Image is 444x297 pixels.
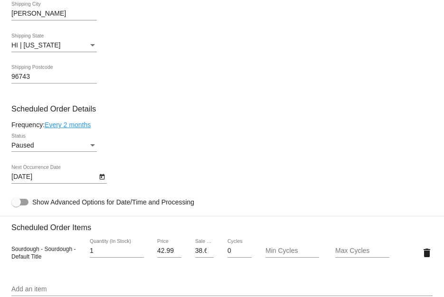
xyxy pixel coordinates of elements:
[45,121,91,129] a: Every 2 months
[265,247,320,255] input: Min Cycles
[11,286,433,293] input: Add an item
[11,41,60,49] span: HI | [US_STATE]
[90,247,144,255] input: Quantity (In Stock)
[11,246,76,260] span: Sourdough - Sourdough - Default Title
[11,10,97,18] input: Shipping City
[11,42,97,49] mat-select: Shipping State
[157,247,181,255] input: Price
[335,247,389,255] input: Max Cycles
[32,197,194,207] span: Show Advanced Options for Date/Time and Processing
[195,247,214,255] input: Sale Price
[11,141,34,149] span: Paused
[11,173,97,181] input: Next Occurrence Date
[421,247,433,259] mat-icon: delete
[11,73,97,81] input: Shipping Postcode
[227,247,252,255] input: Cycles
[11,104,433,113] h3: Scheduled Order Details
[11,142,97,149] mat-select: Status
[97,171,107,181] button: Open calendar
[11,121,433,129] div: Frequency:
[11,216,433,232] h3: Scheduled Order Items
